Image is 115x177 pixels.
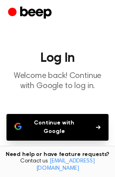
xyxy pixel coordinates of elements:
[36,158,95,171] a: [EMAIL_ADDRESS][DOMAIN_NAME]
[5,158,110,172] span: Contact us
[6,114,109,141] button: Continue with Google
[8,5,54,21] a: Beep
[6,52,109,65] h1: Log In
[6,71,109,91] p: Welcome back! Continue with Google to log in.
